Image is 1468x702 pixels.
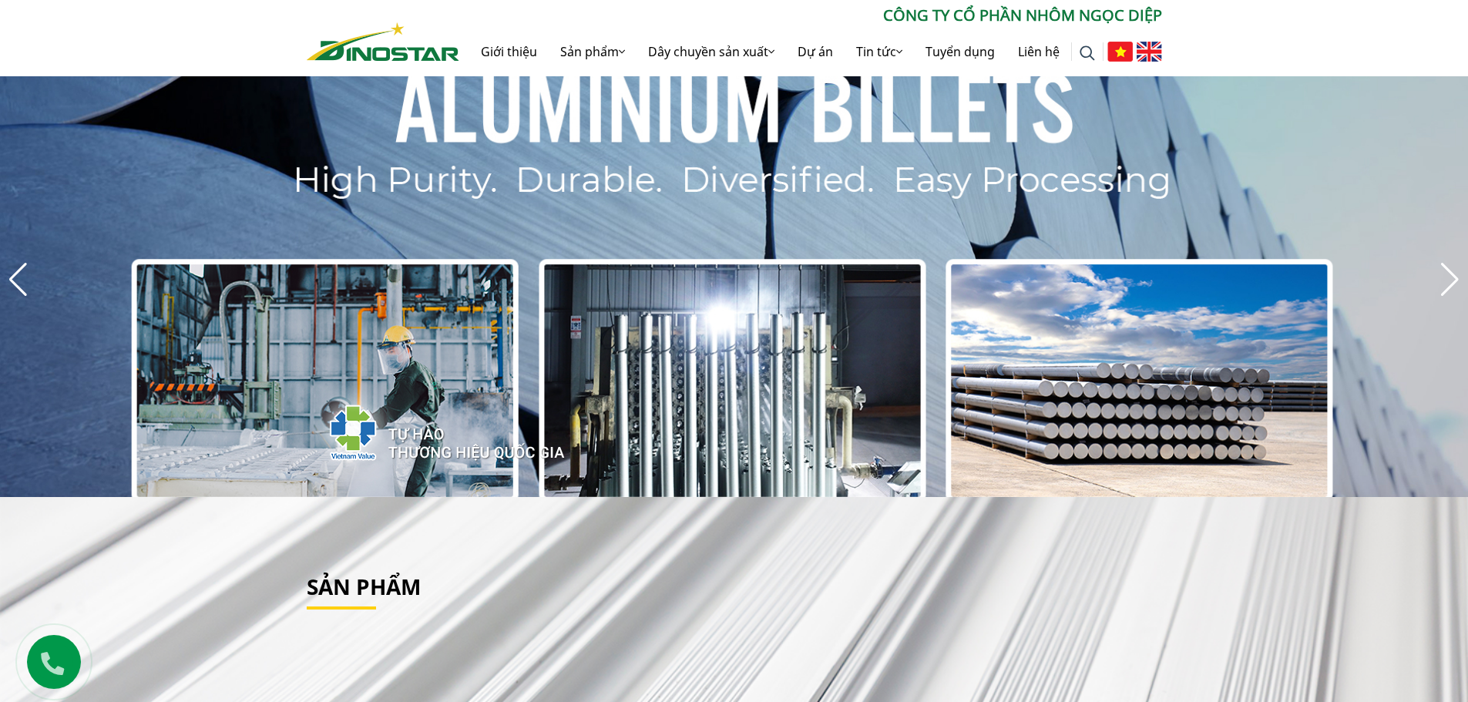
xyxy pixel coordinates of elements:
img: Tiếng Việt [1107,42,1133,62]
div: Previous slide [8,263,29,297]
img: thqg [284,377,567,482]
a: Liên hệ [1006,27,1071,76]
div: Next slide [1439,263,1460,297]
a: Nhôm Dinostar [307,19,459,60]
a: Sản phẩm [307,572,421,601]
a: Tuyển dụng [914,27,1006,76]
a: Giới thiệu [469,27,549,76]
p: CÔNG TY CỔ PHẦN NHÔM NGỌC DIỆP [459,4,1162,27]
img: search [1080,45,1095,61]
a: Tin tức [845,27,914,76]
a: Sản phẩm [549,27,637,76]
img: English [1137,42,1162,62]
a: Dự án [786,27,845,76]
img: Nhôm Dinostar [307,22,459,61]
a: Dây chuyền sản xuất [637,27,786,76]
